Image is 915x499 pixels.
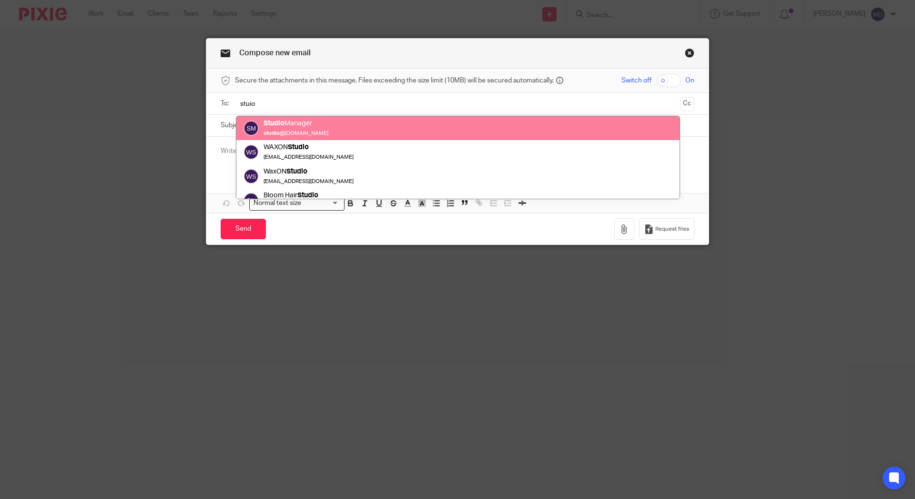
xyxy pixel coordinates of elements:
[264,120,285,127] em: Studio
[621,76,651,85] span: Switch off
[244,121,259,136] img: svg%3E
[264,131,280,136] em: studio
[685,48,694,61] a: Close this dialog window
[252,198,304,208] span: Normal text size
[264,131,328,136] small: @[DOMAIN_NAME]
[639,218,694,240] button: Request files
[264,179,354,184] small: [EMAIL_ADDRESS][DOMAIN_NAME]
[288,144,309,151] em: Studio
[249,196,345,211] div: Search for option
[685,76,694,85] span: On
[264,191,354,200] div: Bloom Hair
[221,99,231,108] label: To:
[264,143,354,153] div: WAXON
[239,49,311,57] span: Compose new email
[655,225,689,233] span: Request files
[264,167,354,176] div: WaxON
[244,193,259,208] img: svg%3E
[221,121,245,130] label: Subject:
[264,119,328,128] div: Manager
[305,198,339,208] input: Search for option
[264,155,354,160] small: [EMAIL_ADDRESS][DOMAIN_NAME]
[680,97,694,111] button: Cc
[244,145,259,160] img: svg%3E
[235,76,554,85] span: Secure the attachments in this message. Files exceeding the size limit (10MB) will be secured aut...
[244,169,259,184] img: svg%3E
[286,168,307,175] em: Studio
[297,192,318,199] em: Studio
[221,219,266,239] input: Send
